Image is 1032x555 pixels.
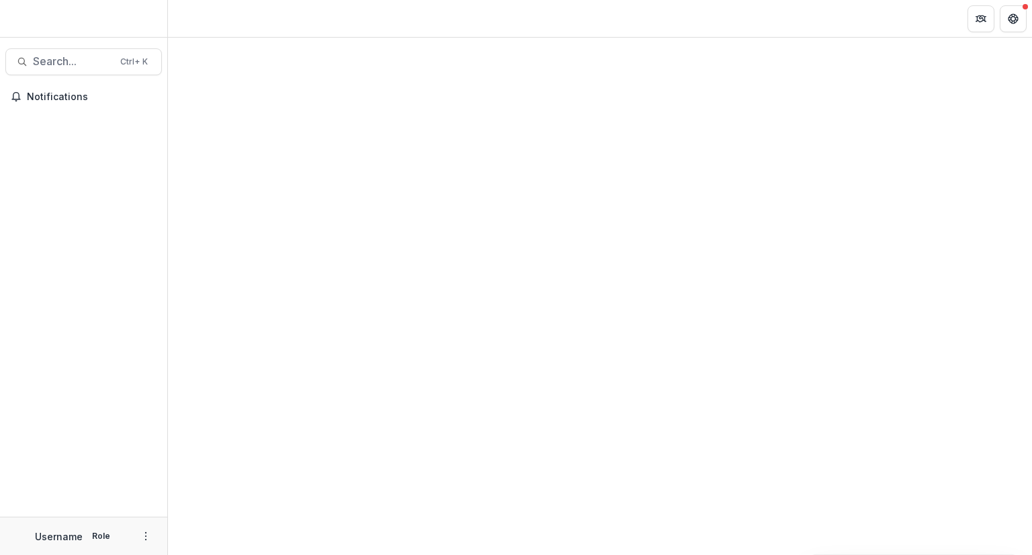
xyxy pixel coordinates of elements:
button: Notifications [5,86,162,108]
p: Username [35,529,83,544]
button: Partners [967,5,994,32]
span: Notifications [27,91,157,103]
p: Role [88,530,114,542]
span: Search... [33,55,112,68]
div: Ctrl + K [118,54,150,69]
button: Get Help [1000,5,1027,32]
button: Search... [5,48,162,75]
button: More [138,528,154,544]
